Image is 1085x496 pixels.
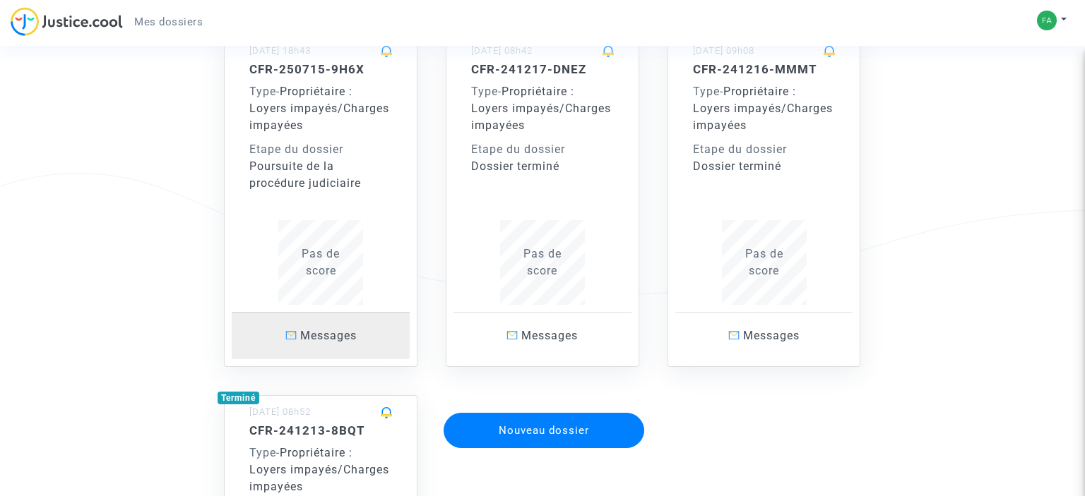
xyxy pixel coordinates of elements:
[249,158,392,192] div: Poursuite de la procédure judiciaire
[302,247,340,277] span: Pas de score
[675,312,853,359] a: Messages
[249,141,392,158] div: Etape du dossier
[249,45,311,56] small: [DATE] 18h43
[249,446,389,493] span: Propriétaire : Loyers impayés/Charges impayées
[444,413,644,448] button: Nouveau dossier
[471,45,533,56] small: [DATE] 08h42
[653,6,875,367] a: Terminé[DATE] 09h08CFR-241216-MMMTType-Propriétaire : Loyers impayés/Charges impayéesEtape du dos...
[442,404,646,417] a: Nouveau dossier
[471,62,614,76] h5: CFR-241217-DNEZ
[249,446,280,459] span: -
[693,85,720,98] span: Type
[471,85,611,132] span: Propriétaire : Loyers impayés/Charges impayées
[1037,11,1057,30] img: 2b9c5c8fcb03b275ff8f4ac0ea7a220b
[693,85,723,98] span: -
[471,85,498,98] span: Type
[134,16,203,28] span: Mes dossiers
[123,11,214,32] a: Mes dossiers
[249,85,276,98] span: Type
[249,406,311,417] small: [DATE] 08h52
[249,85,280,98] span: -
[745,247,783,277] span: Pas de score
[471,85,502,98] span: -
[471,158,614,175] div: Dossier terminé
[210,6,432,367] a: Mise en demeureJP - MDT Avocats[DATE] 18h43CFR-250715-9H6XType-Propriétaire : Loyers impayés/Char...
[471,141,614,158] div: Etape du dossier
[249,446,276,459] span: Type
[218,392,259,404] div: Terminé
[693,45,754,56] small: [DATE] 09h08
[693,158,836,175] div: Dossier terminé
[432,6,653,367] a: TerminéJP - NB - MDT Avocats[DATE] 08h42CFR-241217-DNEZType-Propriétaire : Loyers impayés/Charges...
[693,85,833,132] span: Propriétaire : Loyers impayés/Charges impayées
[232,312,410,359] a: Messages
[249,423,392,437] h5: CFR-241213-8BQT
[453,312,632,359] a: Messages
[693,62,836,76] h5: CFR-241216-MMMT
[249,62,392,76] h5: CFR-250715-9H6X
[249,85,389,132] span: Propriétaire : Loyers impayés/Charges impayées
[300,329,357,342] span: Messages
[521,329,578,342] span: Messages
[523,247,562,277] span: Pas de score
[743,329,800,342] span: Messages
[693,141,836,158] div: Etape du dossier
[11,7,123,36] img: jc-logo.svg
